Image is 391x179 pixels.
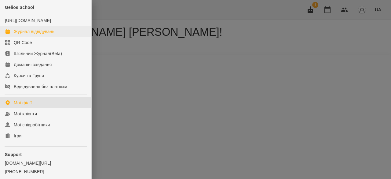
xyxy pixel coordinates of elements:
p: Support [5,151,86,158]
div: Відвідування без платіжки [14,84,67,90]
span: Gelios School [5,5,34,10]
div: Шкільний Журнал(Beta) [14,50,62,57]
a: [PHONE_NUMBER] [5,169,86,175]
div: QR Code [14,39,32,46]
div: Мої клієнти [14,111,37,117]
div: Мої філії [14,100,32,106]
div: Курси та Групи [14,73,44,79]
div: Журнал відвідувань [14,28,54,35]
div: Ігри [14,133,21,139]
div: Мої співробітники [14,122,50,128]
a: [DOMAIN_NAME][URL] [5,160,86,166]
div: Домашні завдання [14,62,52,68]
a: [URL][DOMAIN_NAME] [5,18,51,23]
